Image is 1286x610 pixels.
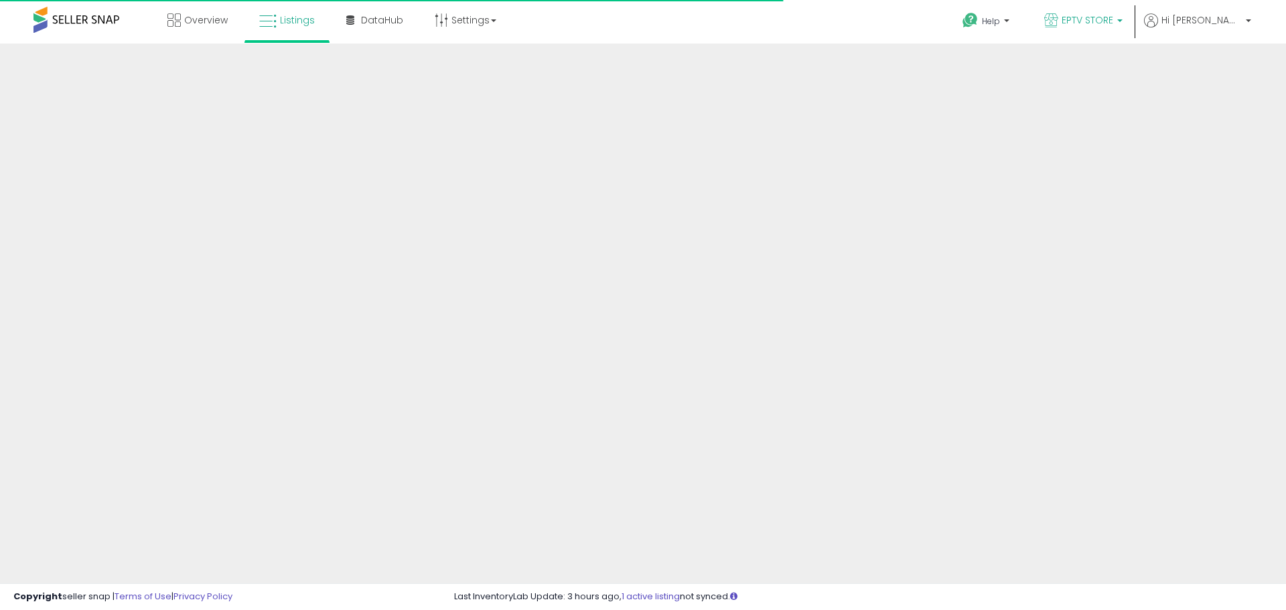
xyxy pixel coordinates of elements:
[952,2,1023,44] a: Help
[622,590,680,603] a: 1 active listing
[115,590,171,603] a: Terms of Use
[1161,13,1242,27] span: Hi [PERSON_NAME]
[730,592,737,601] i: Click here to read more about un-synced listings.
[280,13,315,27] span: Listings
[184,13,228,27] span: Overview
[361,13,403,27] span: DataHub
[962,12,979,29] i: Get Help
[1144,13,1251,44] a: Hi [PERSON_NAME]
[1062,13,1113,27] span: EPTV STORE
[13,590,62,603] strong: Copyright
[173,590,232,603] a: Privacy Policy
[13,591,232,603] div: seller snap | |
[454,591,1273,603] div: Last InventoryLab Update: 3 hours ago, not synced.
[982,15,1000,27] span: Help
